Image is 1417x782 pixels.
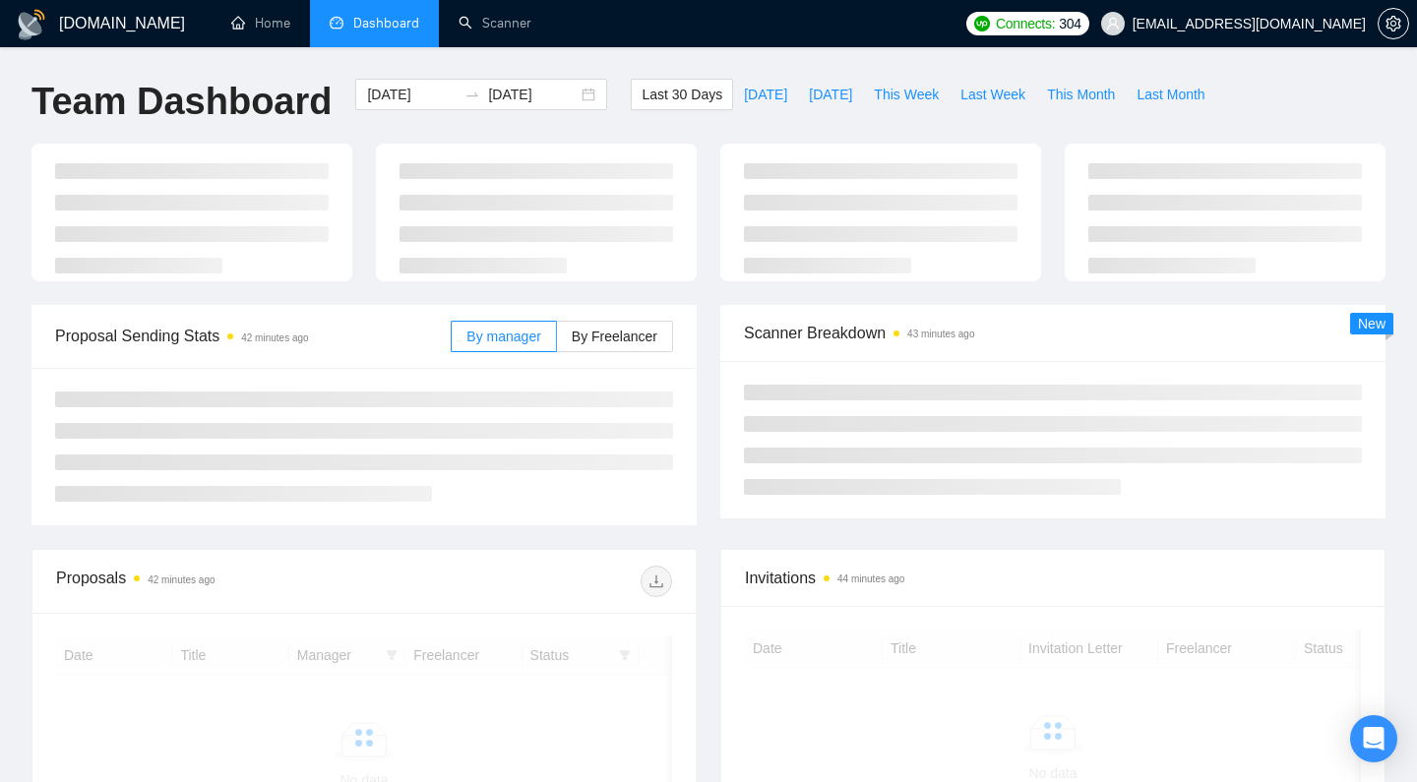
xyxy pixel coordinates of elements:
[1378,8,1409,39] button: setting
[56,566,364,597] div: Proposals
[996,13,1055,34] span: Connects:
[330,16,343,30] span: dashboard
[1358,316,1386,331] span: New
[1106,17,1120,30] span: user
[464,87,480,102] span: swap-right
[148,574,215,585] time: 42 minutes ago
[1379,16,1408,31] span: setting
[1350,715,1397,762] div: Open Intercom Messenger
[863,79,950,110] button: This Week
[16,9,47,40] img: logo
[631,79,733,110] button: Last 30 Days
[367,84,457,105] input: Start date
[837,573,904,584] time: 44 minutes ago
[733,79,798,110] button: [DATE]
[974,16,990,31] img: upwork-logo.png
[459,15,531,31] a: searchScanner
[874,84,939,105] span: This Week
[1137,84,1204,105] span: Last Month
[744,84,787,105] span: [DATE]
[745,566,1361,590] span: Invitations
[353,15,419,31] span: Dashboard
[642,84,722,105] span: Last 30 Days
[572,329,657,344] span: By Freelancer
[1047,84,1115,105] span: This Month
[1036,79,1126,110] button: This Month
[488,84,578,105] input: End date
[231,15,290,31] a: homeHome
[907,329,974,339] time: 43 minutes ago
[466,329,540,344] span: By manager
[798,79,863,110] button: [DATE]
[1378,16,1409,31] a: setting
[950,79,1036,110] button: Last Week
[1126,79,1215,110] button: Last Month
[31,79,332,125] h1: Team Dashboard
[464,87,480,102] span: to
[744,321,1362,345] span: Scanner Breakdown
[960,84,1025,105] span: Last Week
[1059,13,1080,34] span: 304
[241,332,308,343] time: 42 minutes ago
[809,84,852,105] span: [DATE]
[55,324,451,348] span: Proposal Sending Stats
